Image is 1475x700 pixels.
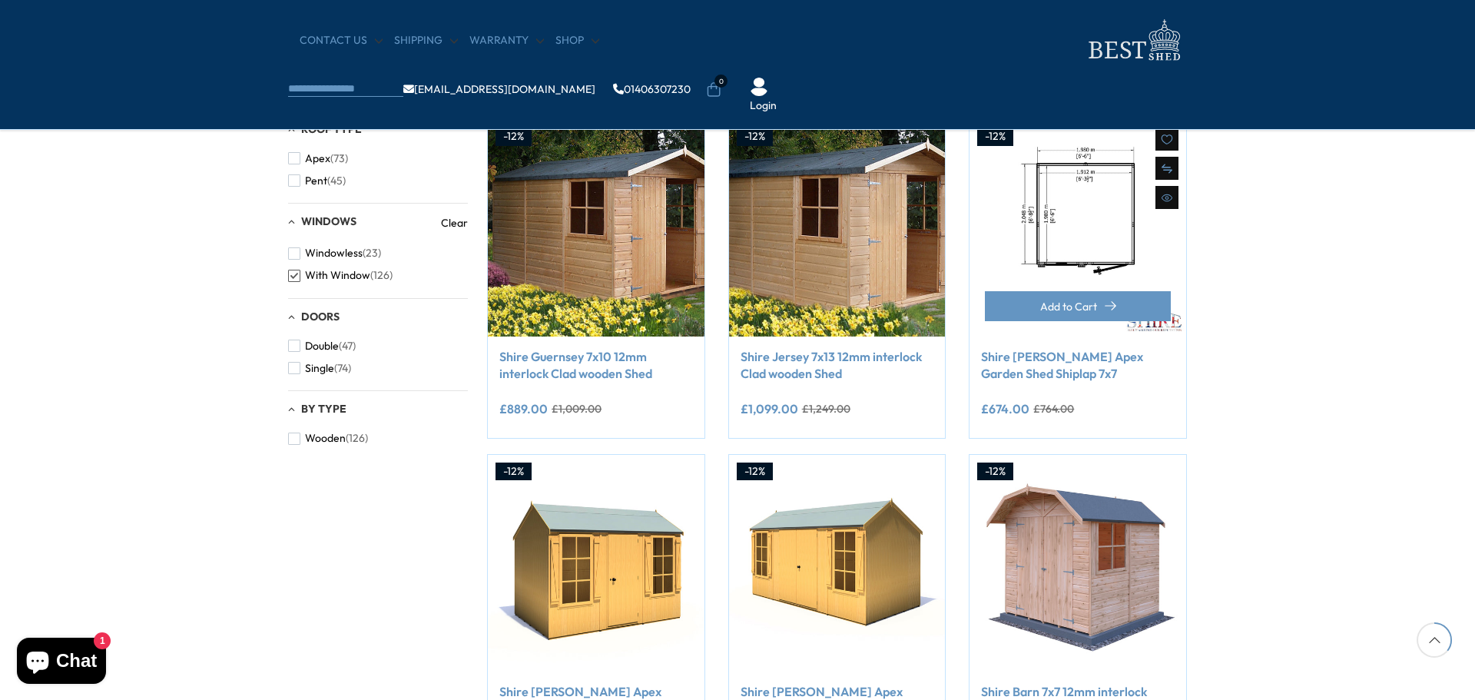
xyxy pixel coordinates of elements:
[403,84,595,95] a: [EMAIL_ADDRESS][DOMAIN_NAME]
[488,120,704,337] img: Shire Guernsey 7x10 12mm interlock Clad wooden Shed - Best Shed
[305,340,339,353] span: Double
[301,402,346,416] span: By Type
[496,463,532,481] div: -12%
[339,340,356,353] span: (47)
[441,215,468,231] a: Clear
[301,214,356,228] span: Windows
[977,463,1013,481] div: -12%
[750,78,768,96] img: User Icon
[305,152,330,165] span: Apex
[706,82,721,98] a: 0
[469,33,544,48] a: Warranty
[802,403,850,414] del: £1,249.00
[288,170,346,192] button: Pent
[488,455,704,672] img: Shire Holt Apex Garden Shed Shiplap 10x7 - Best Shed
[288,264,393,287] button: With Window
[288,427,368,450] button: Wooden
[499,348,693,383] a: Shire Guernsey 7x10 12mm interlock Clad wooden Shed
[305,432,346,445] span: Wooden
[552,403,602,414] del: £1,009.00
[301,310,340,323] span: Doors
[1040,301,1097,312] span: Add to Cart
[496,128,532,146] div: -12%
[1079,15,1187,65] img: logo
[613,84,691,95] a: 01406307230
[981,403,1029,415] ins: £674.00
[288,148,348,170] button: Apex
[977,128,1013,146] div: -12%
[334,362,351,375] span: (74)
[1033,403,1074,414] del: £764.00
[305,269,370,282] span: With Window
[729,120,946,337] img: Shire Jersey 7x13 12mm interlock Clad wooden Shed - Best Shed
[300,33,383,48] a: CONTACT US
[363,247,381,260] span: (23)
[750,98,777,114] a: Login
[981,348,1175,383] a: Shire [PERSON_NAME] Apex Garden Shed Shiplap 7x7
[737,128,773,146] div: -12%
[714,75,728,88] span: 0
[737,463,773,481] div: -12%
[970,120,1186,337] img: Shire Holt Apex Garden Shed Shiplap 7x7 - Best Shed
[555,33,599,48] a: Shop
[327,174,346,187] span: (45)
[370,269,393,282] span: (126)
[305,362,334,375] span: Single
[330,152,348,165] span: (73)
[729,455,946,672] img: Shire Holt Apex Garden Shed Shiplap Double Door 13x7 - Best Shed
[305,247,363,260] span: Windowless
[741,403,798,415] ins: £1,099.00
[741,348,934,383] a: Shire Jersey 7x13 12mm interlock Clad wooden Shed
[970,455,1186,672] img: Shire Barn 7x7 12mm interlock Clad wooden Shed - Best Shed
[394,33,458,48] a: Shipping
[288,335,356,357] button: Double
[288,242,381,264] button: Windowless
[985,291,1171,321] button: Add to Cart
[499,403,548,415] ins: £889.00
[12,638,111,688] inbox-online-store-chat: Shopify online store chat
[346,432,368,445] span: (126)
[305,174,327,187] span: Pent
[288,357,351,380] button: Single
